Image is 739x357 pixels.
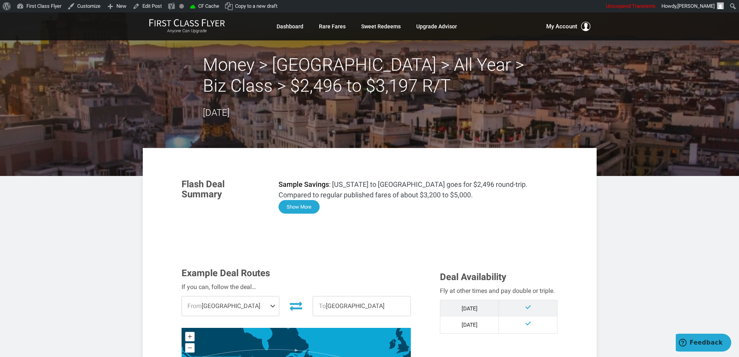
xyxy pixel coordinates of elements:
[149,28,225,34] small: Anyone Can Upgrade
[279,180,329,188] strong: Sample Savings
[279,200,320,214] button: Show More
[440,272,506,282] span: Deal Availability
[546,22,590,31] button: My Account
[313,296,410,316] span: [GEOGRAPHIC_DATA]
[149,19,225,27] img: First Class Flyer
[440,300,499,317] td: [DATE]
[440,286,557,296] div: Fly at other times and pay double or triple.
[182,296,279,316] span: [GEOGRAPHIC_DATA]
[393,327,409,354] path: United Kingdom
[277,19,303,33] a: Dashboard
[182,282,411,292] div: If you can, follow the deal…
[279,179,558,200] p: : [US_STATE] to [GEOGRAPHIC_DATA] goes for $2,496 round-trip. Compared to regular published fares...
[416,19,457,33] a: Upgrade Advisor
[440,317,499,333] td: [DATE]
[606,3,656,9] span: Unsuspend Transients
[389,339,396,349] path: Ireland
[182,179,267,200] h3: Flash Deal Summary
[319,302,326,310] span: To
[546,22,577,31] span: My Account
[203,107,230,118] time: [DATE]
[676,334,731,353] iframe: Opens a widget where you can find more information
[319,19,346,33] a: Rare Fares
[203,54,537,96] h2: Money > [GEOGRAPHIC_DATA] > All Year > Biz Class > $2,496 to $3,197 R/T
[149,19,225,34] a: First Class FlyerAnyone Can Upgrade
[285,297,307,314] button: Invert Route Direction
[361,19,401,33] a: Sweet Redeems
[677,3,715,9] span: [PERSON_NAME]
[182,268,270,279] span: Example Deal Routes
[187,302,202,310] span: From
